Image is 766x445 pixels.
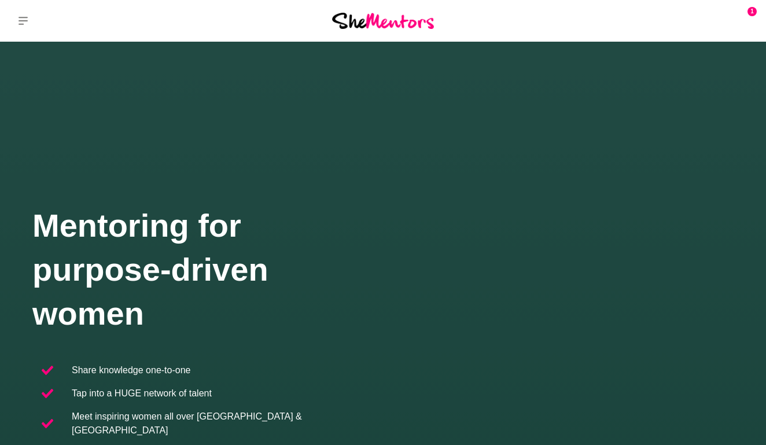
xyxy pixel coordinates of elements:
[72,387,212,400] p: Tap into a HUGE network of talent
[332,13,434,28] img: She Mentors Logo
[724,7,752,35] a: Carry-Louise Hansell1
[724,7,752,35] img: Carry-Louise Hansell
[32,204,383,336] h1: Mentoring for purpose-driven women
[72,363,190,377] p: Share knowledge one-to-one
[747,7,757,16] span: 1
[72,410,374,437] p: Meet inspiring women all over [GEOGRAPHIC_DATA] & [GEOGRAPHIC_DATA]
